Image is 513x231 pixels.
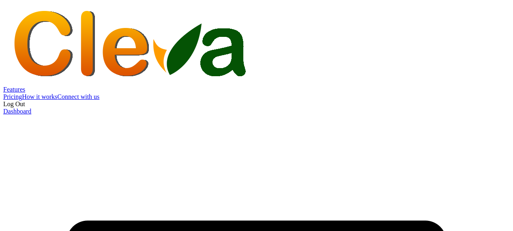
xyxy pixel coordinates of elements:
a: Dashboard [3,108,31,115]
a: Features [3,86,25,93]
a: Pricing [3,93,22,100]
a: How it works [22,93,57,100]
a: Connect with us [57,93,99,100]
span: Log Out [3,101,25,107]
img: cleva_logo.png [3,3,260,84]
